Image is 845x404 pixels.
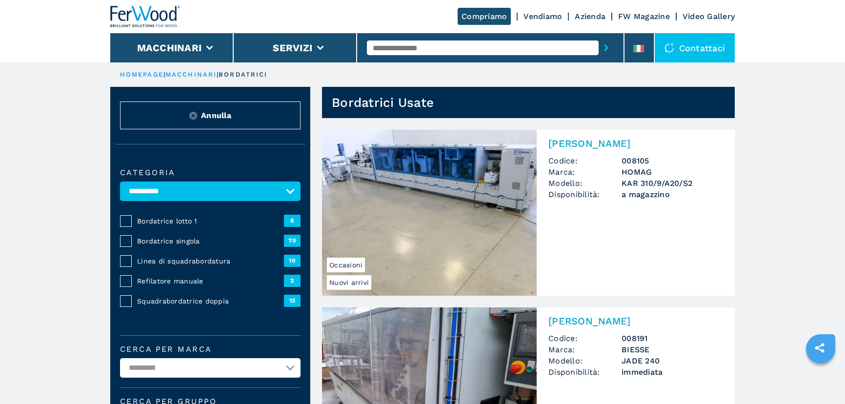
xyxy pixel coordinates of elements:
[120,101,301,129] button: ResetAnnulla
[599,37,614,59] button: submit-button
[217,71,219,78] span: |
[458,8,511,25] a: Compriamo
[807,336,832,360] a: sharethis
[137,296,284,306] span: Squadrabordatrice doppia
[683,12,735,21] a: Video Gallery
[548,178,622,189] span: Modello:
[548,138,723,149] h2: [PERSON_NAME]
[575,12,605,21] a: Azienda
[622,344,723,355] h3: BIESSE
[655,33,735,62] div: Contattaci
[322,130,537,296] img: Bordatrice Singola HOMAG KAR 310/9/A20/S2
[219,70,267,79] p: bordatrici
[622,155,723,166] h3: 008105
[163,71,165,78] span: |
[201,110,231,121] span: Annulla
[284,295,301,306] span: 12
[523,12,562,21] a: Vendiamo
[548,344,622,355] span: Marca:
[120,345,301,353] label: Cerca per marca
[137,276,284,286] span: Refilatore manuale
[622,166,723,178] h3: HOMAG
[548,315,723,327] h2: [PERSON_NAME]
[548,355,622,366] span: Modello:
[622,333,723,344] h3: 008191
[137,256,284,266] span: Linea di squadrabordatura
[327,258,365,272] span: Occasioni
[622,189,723,200] span: a magazzino
[284,235,301,246] span: 70
[548,155,622,166] span: Codice:
[137,236,284,246] span: Bordatrice singola
[165,71,217,78] a: macchinari
[548,166,622,178] span: Marca:
[327,275,371,290] span: Nuovi arrivi
[664,43,674,53] img: Contattaci
[284,255,301,266] span: 10
[548,333,622,344] span: Codice:
[622,366,723,378] span: immediata
[804,360,838,397] iframe: Chat
[137,216,284,226] span: Bordatrice lotto 1
[189,112,197,120] img: Reset
[137,42,202,54] button: Macchinari
[110,6,181,27] img: Ferwood
[120,71,163,78] a: HOMEPAGE
[284,215,301,226] span: 8
[548,189,622,200] span: Disponibilità:
[622,355,723,366] h3: JADE 240
[332,95,434,110] h1: Bordatrici Usate
[322,130,735,296] a: Bordatrice Singola HOMAG KAR 310/9/A20/S2Nuovi arriviOccasioni[PERSON_NAME]Codice:008105Marca:HOM...
[622,178,723,189] h3: KAR 310/9/A20/S2
[548,366,622,378] span: Disponibilità:
[120,169,301,177] label: Categoria
[284,275,301,286] span: 2
[618,12,670,21] a: FW Magazine
[273,42,312,54] button: Servizi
